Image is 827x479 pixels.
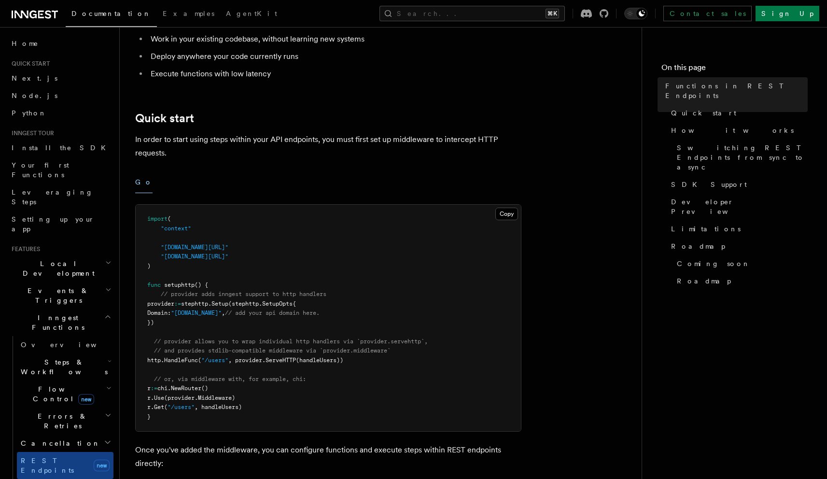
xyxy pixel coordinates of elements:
button: Steps & Workflows [17,353,113,380]
a: Node.js [8,87,113,104]
span: (stephttp.SetupOpts{ [228,300,296,307]
span: ( [164,404,168,410]
span: , [222,310,225,316]
a: Python [8,104,113,122]
span: , provider. [228,357,266,364]
a: AgentKit [220,3,283,26]
span: := [174,300,181,307]
span: Roadmap [677,276,731,286]
button: Local Development [8,255,113,282]
span: ) [147,263,151,269]
span: Domain: [147,310,171,316]
p: In order to start using steps within your API endpoints, you must first set up middleware to inte... [135,133,521,160]
span: Node.js [12,92,57,99]
span: Examples [163,10,214,17]
p: Once you've added the middleware, you can configure functions and execute steps within REST endpo... [135,443,521,470]
a: Overview [17,336,113,353]
a: Setting up your app [8,211,113,238]
span: Events & Triggers [8,286,105,305]
span: ( [198,357,201,364]
span: Steps & Workflows [17,357,108,377]
span: NewRouter [171,385,201,392]
button: Errors & Retries [17,408,113,435]
a: How it works [667,122,808,139]
span: Quick start [8,60,50,68]
a: Sign Up [756,6,819,21]
a: Home [8,35,113,52]
kbd: ⌘K [546,9,559,18]
span: () { [195,282,208,288]
span: chi. [157,385,171,392]
span: Next.js [12,74,57,82]
li: Execute functions with low latency [148,67,521,81]
span: Limitations [671,224,741,234]
a: Quick start [667,104,808,122]
span: Setting up your app [12,215,95,233]
button: Go [135,171,153,193]
button: Inngest Functions [8,309,113,336]
span: }) [147,319,154,326]
span: "[DOMAIN_NAME][URL]" [161,244,228,251]
span: AgentKit [226,10,277,17]
button: Search...⌘K [379,6,565,21]
a: Documentation [66,3,157,27]
span: "[DOMAIN_NAME]" [171,310,222,316]
a: Coming soon [673,255,808,272]
span: "context" [161,225,191,232]
span: Use [154,394,164,401]
span: Overview [21,341,120,349]
span: Install the SDK [12,144,112,152]
button: Copy [495,208,518,220]
span: Roadmap [671,241,725,251]
span: Get [154,404,164,410]
span: stephttp. [181,300,211,307]
a: Contact sales [663,6,752,21]
li: Deploy anywhere your code currently runs [148,50,521,63]
a: SDK Support [667,176,808,193]
span: import [147,215,168,222]
a: Developer Preview [667,193,808,220]
span: () [201,385,208,392]
a: Functions in REST Endpoints [661,77,808,104]
span: // add your api domain here. [225,310,320,316]
a: Examples [157,3,220,26]
button: Flow Controlnew [17,380,113,408]
span: Your first Functions [12,161,69,179]
span: "[DOMAIN_NAME][URL]" [161,253,228,260]
span: func [147,282,161,288]
span: ( [168,215,171,222]
span: Home [12,39,39,48]
span: Features [8,245,40,253]
span: Local Development [8,259,105,278]
a: Your first Functions [8,156,113,183]
span: Inngest Functions [8,313,104,332]
span: := [151,385,157,392]
span: // and provides stdlib-compatible middleware via `provider.middleware` [154,347,391,354]
span: Errors & Retries [17,411,105,431]
span: setuphttp [164,282,195,288]
span: "/users" [168,404,195,410]
span: Python [12,109,47,117]
span: Coming soon [677,259,750,268]
span: , handleUsers) [195,404,242,410]
span: r [147,385,151,392]
li: Work in your existing codebase, without learning new systems [148,32,521,46]
span: r. [147,404,154,410]
span: } [147,413,151,420]
span: // provider adds inngest support to http handlers [161,291,326,297]
span: Flow Control [17,384,106,404]
span: SDK Support [671,180,747,189]
span: Switching REST Endpoints from sync to async [677,143,808,172]
a: Quick start [135,112,194,125]
span: // or, via middleware with, for example, chi: [154,376,306,382]
span: http. [147,357,164,364]
button: Cancellation [17,435,113,452]
span: Cancellation [17,438,100,448]
span: // provider allows you to wrap individual http handlers via `provider.servehttp`, [154,338,428,345]
span: HandleFunc [164,357,198,364]
h4: On this page [661,62,808,77]
a: Install the SDK [8,139,113,156]
a: REST Endpointsnew [17,452,113,479]
span: Developer Preview [671,197,808,216]
span: Inngest tour [8,129,54,137]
